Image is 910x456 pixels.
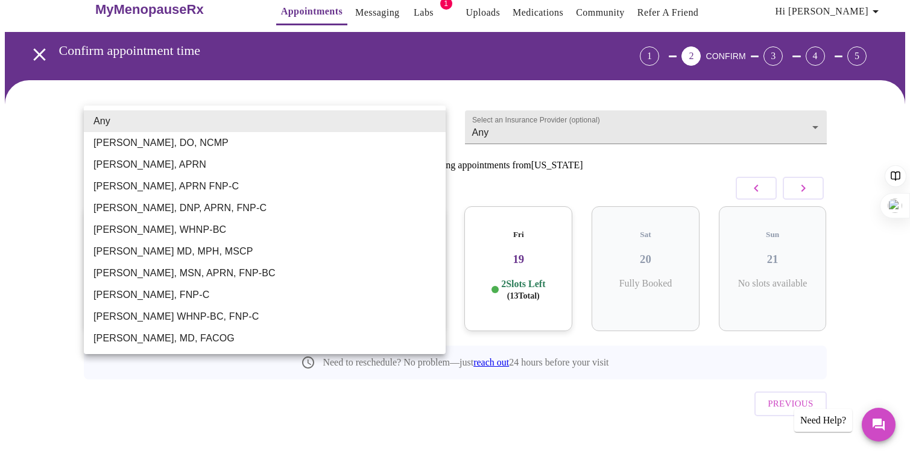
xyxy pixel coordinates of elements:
[84,328,446,349] li: [PERSON_NAME], MD, FACOG
[84,176,446,197] li: [PERSON_NAME], APRN FNP-C
[84,306,446,328] li: [PERSON_NAME] WHNP-BC, FNP-C
[84,241,446,262] li: [PERSON_NAME] MD, MPH, MSCP
[84,154,446,176] li: [PERSON_NAME], APRN
[84,262,446,284] li: [PERSON_NAME], MSN, APRN, FNP-BC
[84,219,446,241] li: [PERSON_NAME], WHNP-BC
[84,110,446,132] li: Any
[84,197,446,219] li: [PERSON_NAME], DNP, APRN, FNP-C
[84,132,446,154] li: [PERSON_NAME], DO, NCMP
[84,284,446,306] li: [PERSON_NAME], FNP-C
